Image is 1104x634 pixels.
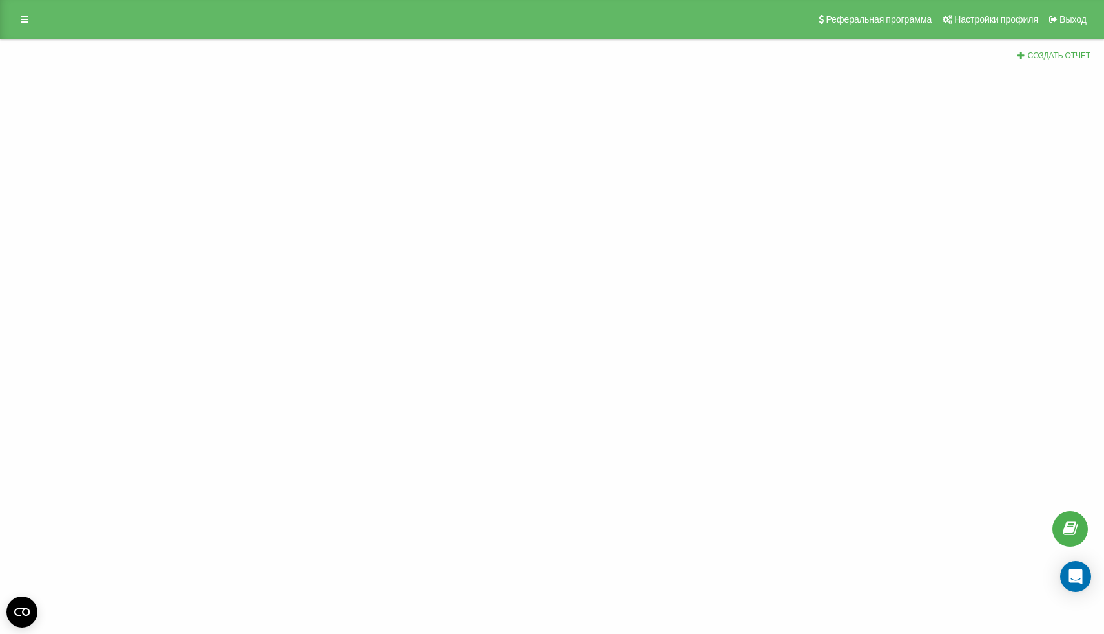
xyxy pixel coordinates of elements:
[954,14,1038,25] span: Настройки профиля
[1060,561,1091,592] div: Open Intercom Messenger
[1016,51,1025,59] i: Создать отчет
[826,14,932,25] span: Реферальная программа
[6,597,37,628] button: Open CMP widget
[1012,50,1094,61] button: Создать отчет
[1059,14,1087,25] span: Выход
